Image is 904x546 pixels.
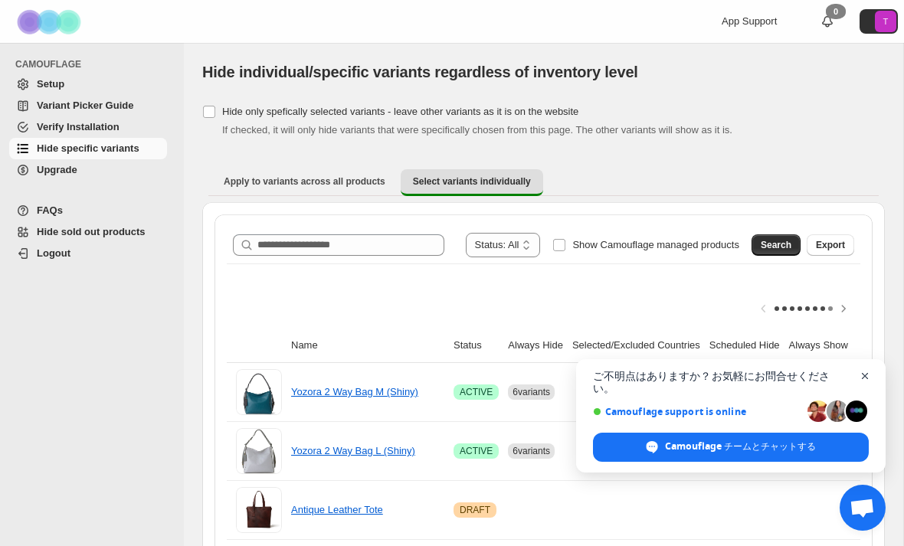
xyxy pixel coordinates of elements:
[291,504,383,515] a: Antique Leather Tote
[37,204,63,216] span: FAQs
[840,485,886,531] a: チャットを開く
[513,446,550,456] span: 6 variants
[37,121,120,132] span: Verify Installation
[9,95,167,116] a: Variant Picker Guide
[222,106,578,117] span: Hide only spefically selected variants - leave other variants as it is on the website
[236,428,282,474] img: Yozora 2 Way Bag L (Shiny)
[9,200,167,221] a: FAQs
[784,329,853,363] th: Always Show
[722,15,777,27] span: App Support
[752,234,801,256] button: Search
[37,100,133,111] span: Variant Picker Guide
[513,387,550,397] span: 6 variants
[705,329,784,363] th: Scheduled Hide
[9,74,167,95] a: Setup
[211,169,398,194] button: Apply to variants across all products
[9,159,167,181] a: Upgrade
[883,17,889,26] text: T
[593,370,869,394] span: ご不明点はありますか？お気軽にお問合せください。
[224,175,385,188] span: Apply to variants across all products
[37,226,146,237] span: Hide sold out products
[460,504,490,516] span: DRAFT
[291,386,418,397] a: Yozora 2 Way Bag M (Shiny)
[460,445,493,457] span: ACTIVE
[816,239,845,251] span: Export
[37,142,139,154] span: Hide specific variants
[449,329,503,363] th: Status
[503,329,568,363] th: Always Hide
[236,487,282,533] img: Antique Leather Tote
[37,78,64,90] span: Setup
[807,234,854,256] button: Export
[202,64,638,80] span: Hide individual/specific variants regardless of inventory level
[401,169,543,196] button: Select variants individually
[593,433,869,462] span: Camouflage チームとチャットする
[291,445,415,456] a: Yozora 2 Way Bag L (Shiny)
[665,440,816,453] span: Camouflage チームとチャットする
[37,164,77,175] span: Upgrade
[860,9,898,34] button: Avatar with initials T
[568,329,705,363] th: Selected/Excluded Countries
[9,116,167,138] a: Verify Installation
[833,298,854,319] button: Scroll table right one column
[413,175,531,188] span: Select variants individually
[236,369,282,415] img: Yozora 2 Way Bag M (Shiny)
[875,11,896,32] span: Avatar with initials T
[15,58,173,70] span: CAMOUFLAGE
[9,221,167,243] a: Hide sold out products
[9,138,167,159] a: Hide specific variants
[37,247,70,259] span: Logout
[287,329,449,363] th: Name
[9,243,167,264] a: Logout
[826,4,846,19] div: 0
[593,406,802,417] span: Camouflage support is online
[12,1,89,43] img: Camouflage
[820,14,835,29] a: 0
[572,239,739,250] span: Show Camouflage managed products
[222,124,732,136] span: If checked, it will only hide variants that were specifically chosen from this page. The other va...
[460,386,493,398] span: ACTIVE
[761,239,791,251] span: Search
